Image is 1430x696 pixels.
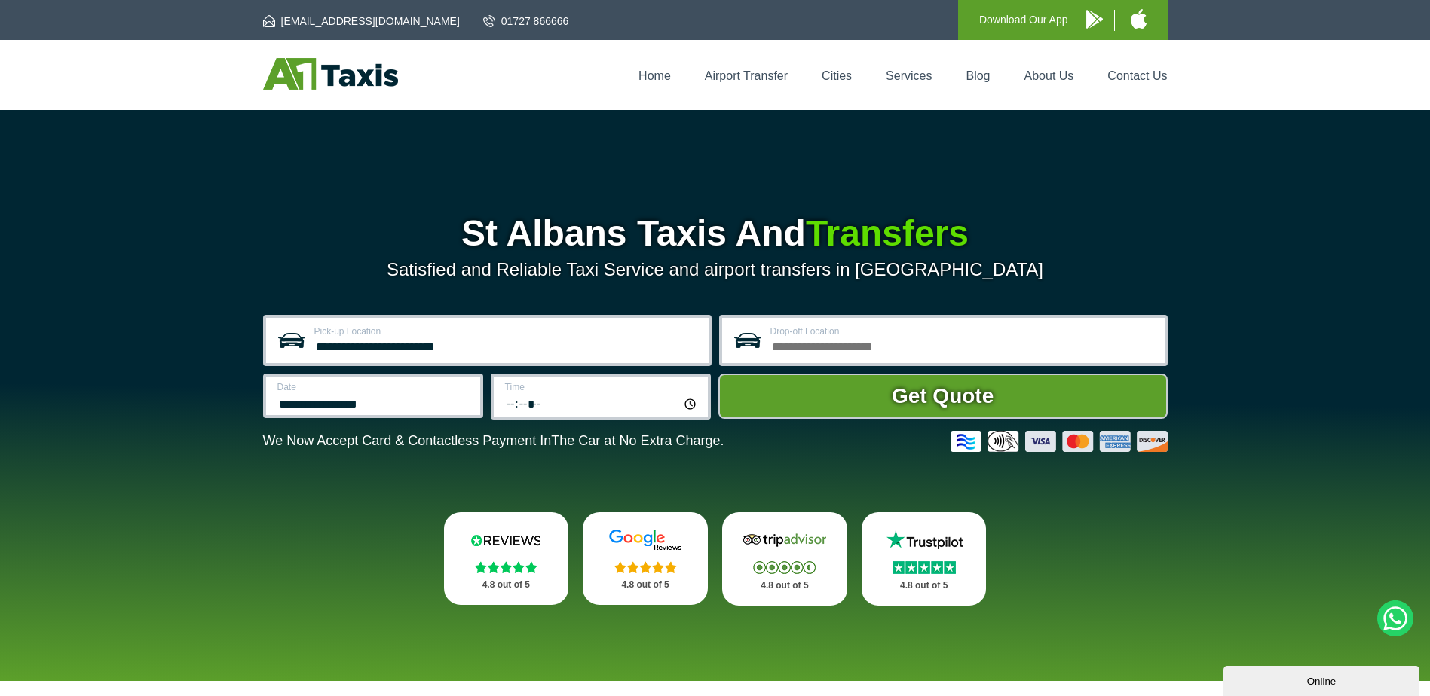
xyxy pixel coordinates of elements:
[263,58,398,90] img: A1 Taxis St Albans LTD
[878,576,970,595] p: 4.8 out of 5
[483,14,569,29] a: 01727 866666
[951,431,1168,452] img: Credit And Debit Cards
[638,69,671,82] a: Home
[806,213,969,253] span: Transfers
[263,259,1168,280] p: Satisfied and Reliable Taxi Service and airport transfers in [GEOGRAPHIC_DATA]
[583,512,708,605] a: Google Stars 4.8 out of 5
[263,433,724,449] p: We Now Accept Card & Contactless Payment In
[461,529,551,551] img: Reviews.io
[753,561,816,574] img: Stars
[505,383,699,392] label: Time
[614,561,677,573] img: Stars
[979,11,1068,29] p: Download Our App
[1223,663,1422,696] iframe: chat widget
[263,215,1168,252] h1: St Albans Taxis And
[1131,9,1147,29] img: A1 Taxis iPhone App
[879,529,969,551] img: Trustpilot
[718,374,1168,419] button: Get Quote
[314,327,700,336] label: Pick-up Location
[770,327,1156,336] label: Drop-off Location
[722,512,847,606] a: Tripadvisor Stars 4.8 out of 5
[444,512,569,605] a: Reviews.io Stars 4.8 out of 5
[551,433,724,448] span: The Car at No Extra Charge.
[739,529,830,551] img: Tripadvisor
[461,575,553,594] p: 4.8 out of 5
[1086,10,1103,29] img: A1 Taxis Android App
[475,561,537,573] img: Stars
[739,576,831,595] p: 4.8 out of 5
[1107,69,1167,82] a: Contact Us
[1024,69,1074,82] a: About Us
[263,14,460,29] a: [EMAIL_ADDRESS][DOMAIN_NAME]
[893,561,956,574] img: Stars
[277,383,471,392] label: Date
[600,529,691,551] img: Google
[705,69,788,82] a: Airport Transfer
[966,69,990,82] a: Blog
[599,575,691,594] p: 4.8 out of 5
[822,69,852,82] a: Cities
[862,512,987,606] a: Trustpilot Stars 4.8 out of 5
[886,69,932,82] a: Services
